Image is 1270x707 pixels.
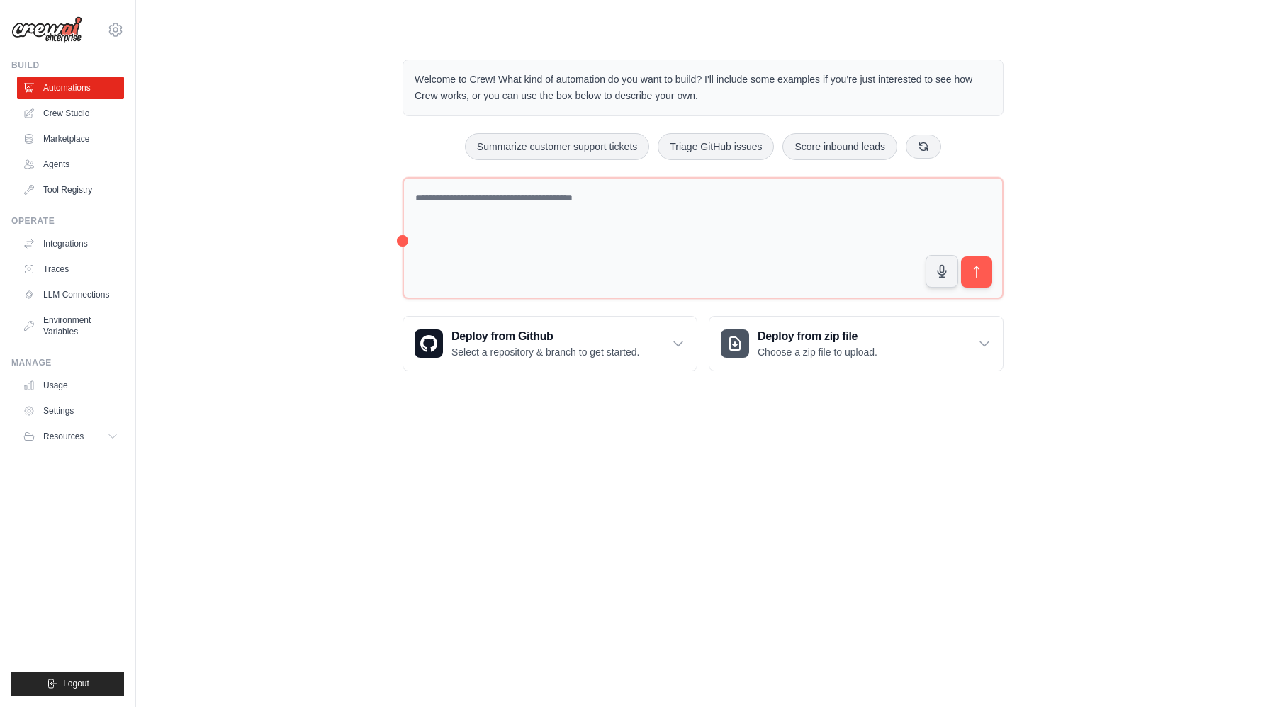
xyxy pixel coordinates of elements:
[451,345,639,359] p: Select a repository & branch to get started.
[17,400,124,422] a: Settings
[451,328,639,345] h3: Deploy from Github
[11,60,124,71] div: Build
[11,672,124,696] button: Logout
[17,374,124,397] a: Usage
[415,72,991,104] p: Welcome to Crew! What kind of automation do you want to build? I'll include some examples if you'...
[658,133,774,160] button: Triage GitHub issues
[11,215,124,227] div: Operate
[17,309,124,343] a: Environment Variables
[758,328,877,345] h3: Deploy from zip file
[43,431,84,442] span: Resources
[17,77,124,99] a: Automations
[17,153,124,176] a: Agents
[11,357,124,368] div: Manage
[465,133,649,160] button: Summarize customer support tickets
[17,258,124,281] a: Traces
[758,345,877,359] p: Choose a zip file to upload.
[63,678,89,689] span: Logout
[17,232,124,255] a: Integrations
[782,133,897,160] button: Score inbound leads
[17,128,124,150] a: Marketplace
[17,283,124,306] a: LLM Connections
[11,16,82,43] img: Logo
[17,179,124,201] a: Tool Registry
[17,102,124,125] a: Crew Studio
[17,425,124,448] button: Resources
